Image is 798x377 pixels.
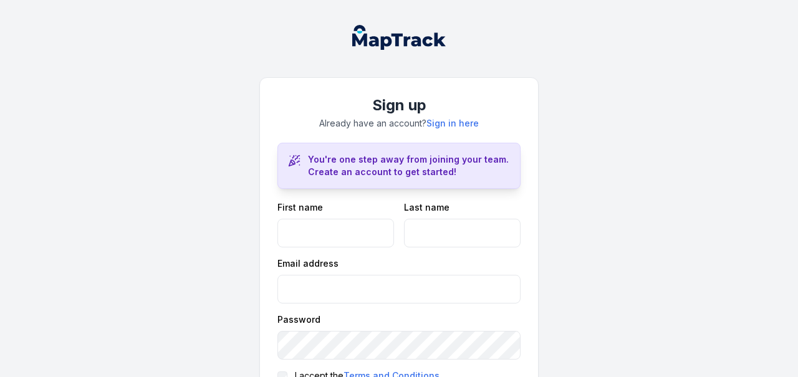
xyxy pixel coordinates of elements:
[308,153,510,178] h3: You're one step away from joining your team. Create an account to get started!
[277,95,521,115] h1: Sign up
[277,201,323,214] label: First name
[319,118,479,128] span: Already have an account?
[426,117,479,130] a: Sign in here
[277,257,339,270] label: Email address
[332,25,466,50] nav: Global
[404,201,449,214] label: Last name
[277,313,320,326] label: Password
